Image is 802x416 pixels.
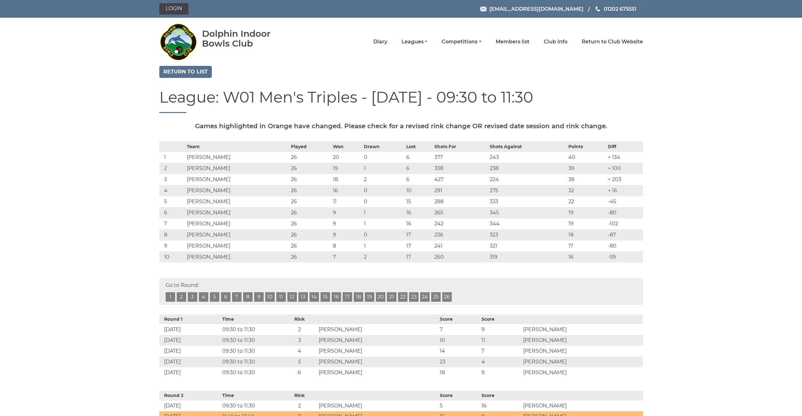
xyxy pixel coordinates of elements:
[488,196,567,207] td: 333
[433,142,488,152] th: Shots For
[606,196,643,207] td: -45
[401,38,427,45] a: Leagues
[488,251,567,262] td: 319
[480,400,522,411] td: 16
[362,229,404,240] td: 0
[289,251,331,262] td: 26
[159,218,185,229] td: 7
[265,292,275,302] a: 10
[159,123,643,129] h5: Games highlighted in Orange have changed. Please check for a revised rink change OR revised date ...
[567,196,606,207] td: 22
[289,185,331,196] td: 26
[159,185,185,196] td: 4
[405,185,433,196] td: 10
[405,163,433,174] td: 6
[331,185,362,196] td: 16
[185,163,289,174] td: [PERSON_NAME]
[159,278,643,305] div: Go to Round:
[317,346,438,356] td: [PERSON_NAME]
[289,240,331,251] td: 26
[438,335,480,346] td: 10
[317,356,438,367] td: [PERSON_NAME]
[488,240,567,251] td: 321
[480,7,487,11] img: Email
[433,196,488,207] td: 288
[159,356,221,367] td: [DATE]
[522,346,643,356] td: [PERSON_NAME]
[317,400,438,411] td: [PERSON_NAME]
[567,218,606,229] td: 19
[185,174,289,185] td: [PERSON_NAME]
[480,324,522,335] td: 9
[343,292,352,302] a: 17
[159,174,185,185] td: 3
[606,207,643,218] td: -80
[496,38,530,45] a: Members list
[362,251,404,262] td: 2
[362,240,404,251] td: 1
[567,207,606,218] td: 19
[433,163,488,174] td: 338
[282,314,317,324] th: Rink
[185,229,289,240] td: [PERSON_NAME]
[567,142,606,152] th: Points
[331,240,362,251] td: 8
[232,292,242,302] a: 7
[522,367,643,378] td: [PERSON_NAME]
[166,292,175,302] a: 1
[522,324,643,335] td: [PERSON_NAME]
[159,163,185,174] td: 2
[595,5,636,13] a: Phone us 01202 675551
[221,391,282,400] th: Time
[282,335,317,346] td: 3
[405,240,433,251] td: 17
[159,391,221,400] th: Round 2
[159,335,221,346] td: [DATE]
[438,324,480,335] td: 7
[433,174,488,185] td: 427
[606,152,643,163] td: + 134
[596,6,600,11] img: Phone us
[606,251,643,262] td: -59
[480,367,522,378] td: 9
[420,292,430,302] a: 24
[431,292,441,302] a: 25
[289,142,331,152] th: Played
[488,152,567,163] td: 243
[331,142,362,152] th: Won
[488,163,567,174] td: 238
[488,229,567,240] td: 323
[522,335,643,346] td: [PERSON_NAME]
[185,152,289,163] td: [PERSON_NAME]
[289,174,331,185] td: 26
[159,3,188,15] a: Login
[185,185,289,196] td: [PERSON_NAME]
[159,152,185,163] td: 1
[282,367,317,378] td: 6
[433,207,488,218] td: 265
[159,346,221,356] td: [DATE]
[606,240,643,251] td: -80
[289,207,331,218] td: 26
[321,292,330,302] a: 15
[254,292,264,302] a: 9
[282,346,317,356] td: 4
[362,152,404,163] td: 0
[567,163,606,174] td: 39
[433,218,488,229] td: 242
[289,152,331,163] td: 26
[567,240,606,251] td: 17
[606,174,643,185] td: + 203
[480,5,584,13] a: Email [EMAIL_ADDRESS][DOMAIN_NAME]
[488,174,567,185] td: 224
[438,400,480,411] td: 5
[362,174,404,185] td: 2
[185,142,289,152] th: Team
[282,356,317,367] td: 5
[188,292,197,302] a: 3
[362,142,404,152] th: Drawn
[298,292,308,302] a: 13
[489,6,584,12] span: [EMAIL_ADDRESS][DOMAIN_NAME]
[221,335,282,346] td: 09:30 to 11:30
[177,292,186,302] a: 2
